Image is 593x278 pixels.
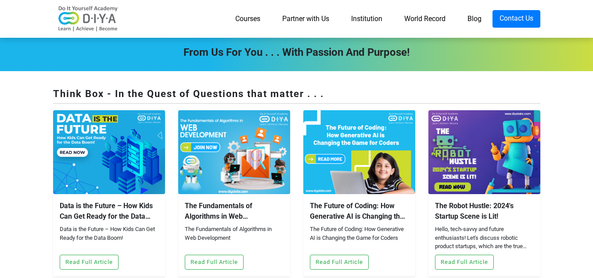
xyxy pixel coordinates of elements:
[310,201,409,222] div: The Future of Coding: How Generative AI is Changing the Game for Coders
[310,257,369,266] a: Read Full Article
[435,257,494,266] a: Read Full Article
[60,201,158,222] div: Data is the Future – How Kids Can Get Ready for the Data Boom!
[60,255,119,270] button: Read Full Article
[271,10,340,28] a: Partner with Us
[456,10,492,28] a: Blog
[185,255,244,270] button: Read Full Article
[310,255,369,270] button: Read Full Article
[303,110,415,194] img: blog-2024042095551.jpg
[393,10,456,28] a: World Record
[310,225,409,251] div: The Future of Coding: How Generative AI is Changing the Game for Coders
[185,257,244,266] a: Read Full Article
[53,87,540,104] div: Think Box - In the Quest of Questions that matter . . .
[340,10,393,28] a: Institution
[60,257,119,266] a: Read Full Article
[60,225,158,251] div: Data is the Future – How Kids Can Get Ready for the Data Boom!
[185,201,284,222] div: The Fundamentals of Algorithms in Web Development
[435,255,494,270] button: Read Full Article
[178,110,290,194] img: blog-2024042853928.jpg
[492,10,540,28] a: Contact Us
[185,225,284,251] div: The Fundamentals of Algorithms in Web Development
[53,6,123,32] img: logo-v2.png
[435,225,534,251] div: Hello, tech-savvy and future enthusiasts! Let's discuss robotic product startups, which are the t...
[47,44,547,60] div: From Us For You . . . with Passion and Purpose!
[53,110,165,194] img: blog-2024120862518.jpg
[435,201,534,222] div: The Robot Hustle: 2024's Startup Scene is Lit!
[428,110,540,194] img: blog-2023121842428.jpg
[224,10,271,28] a: Courses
